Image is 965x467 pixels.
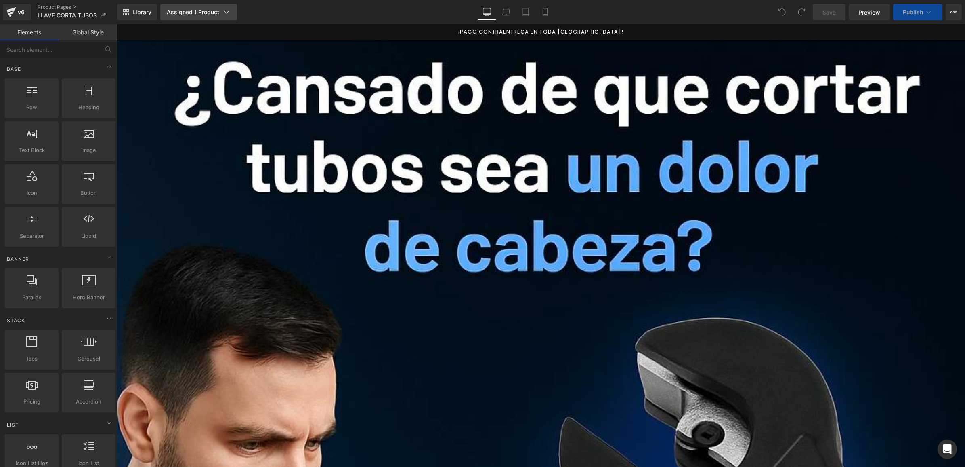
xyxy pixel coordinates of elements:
[64,293,113,302] span: Hero Banner
[7,232,56,240] span: Separator
[6,421,20,429] span: List
[477,4,497,20] a: Desktop
[7,397,56,406] span: Pricing
[64,103,113,112] span: Heading
[7,103,56,112] span: Row
[535,4,555,20] a: Mobile
[903,9,923,15] span: Publish
[946,4,962,20] button: More
[132,8,151,16] span: Library
[938,440,957,459] div: Open Intercom Messenger
[64,355,113,363] span: Carousel
[7,146,56,154] span: Text Block
[6,317,26,324] span: Stack
[117,4,157,20] a: New Library
[849,4,890,20] a: Preview
[858,8,880,17] span: Preview
[3,4,31,20] a: v6
[38,4,117,11] a: Product Pages
[893,4,942,20] button: Publish
[822,8,836,17] span: Save
[64,232,113,240] span: Liquid
[7,293,56,302] span: Parallax
[516,4,535,20] a: Tablet
[6,255,30,263] span: Banner
[64,189,113,197] span: Button
[64,146,113,154] span: Image
[497,4,516,20] a: Laptop
[167,8,231,16] div: Assigned 1 Product
[6,65,22,73] span: Base
[16,7,26,17] div: v6
[7,189,56,197] span: Icon
[38,12,97,19] span: LLAVE CORTA TUBOS
[64,397,113,406] span: Accordion
[793,4,810,20] button: Redo
[59,24,117,40] a: Global Style
[774,4,790,20] button: Undo
[7,355,56,363] span: Tabs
